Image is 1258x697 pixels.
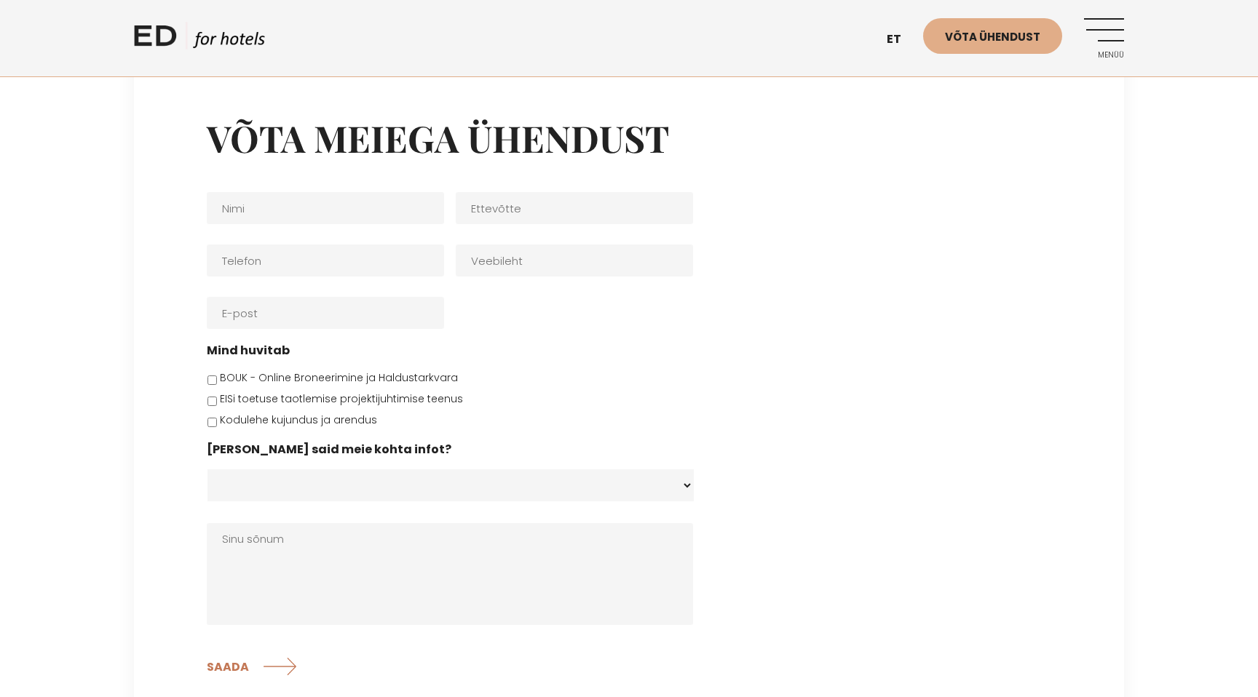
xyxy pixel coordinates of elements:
[207,116,705,160] h2: Võta meiega ühendust
[220,413,377,428] label: Kodulehe kujundus ja arendus
[1084,18,1124,58] a: Menüü
[879,22,923,57] a: et
[1084,51,1124,60] span: Menüü
[207,244,444,276] input: Telefon
[207,343,290,359] label: Mind huvitab
[207,297,444,329] input: E-post
[220,391,463,407] label: EISi toetuse taotlemise projektijuhtimise teenus
[134,22,265,58] a: ED HOTELS
[207,648,300,685] input: SAADA
[456,244,693,276] input: Veebileht
[207,442,451,458] label: [PERSON_NAME] said meie kohta infot?
[207,192,444,224] input: Nimi
[456,192,693,224] input: Ettevõtte
[220,370,458,386] label: BOUK - Online Broneerimine ja Haldustarkvara
[923,18,1062,54] a: Võta ühendust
